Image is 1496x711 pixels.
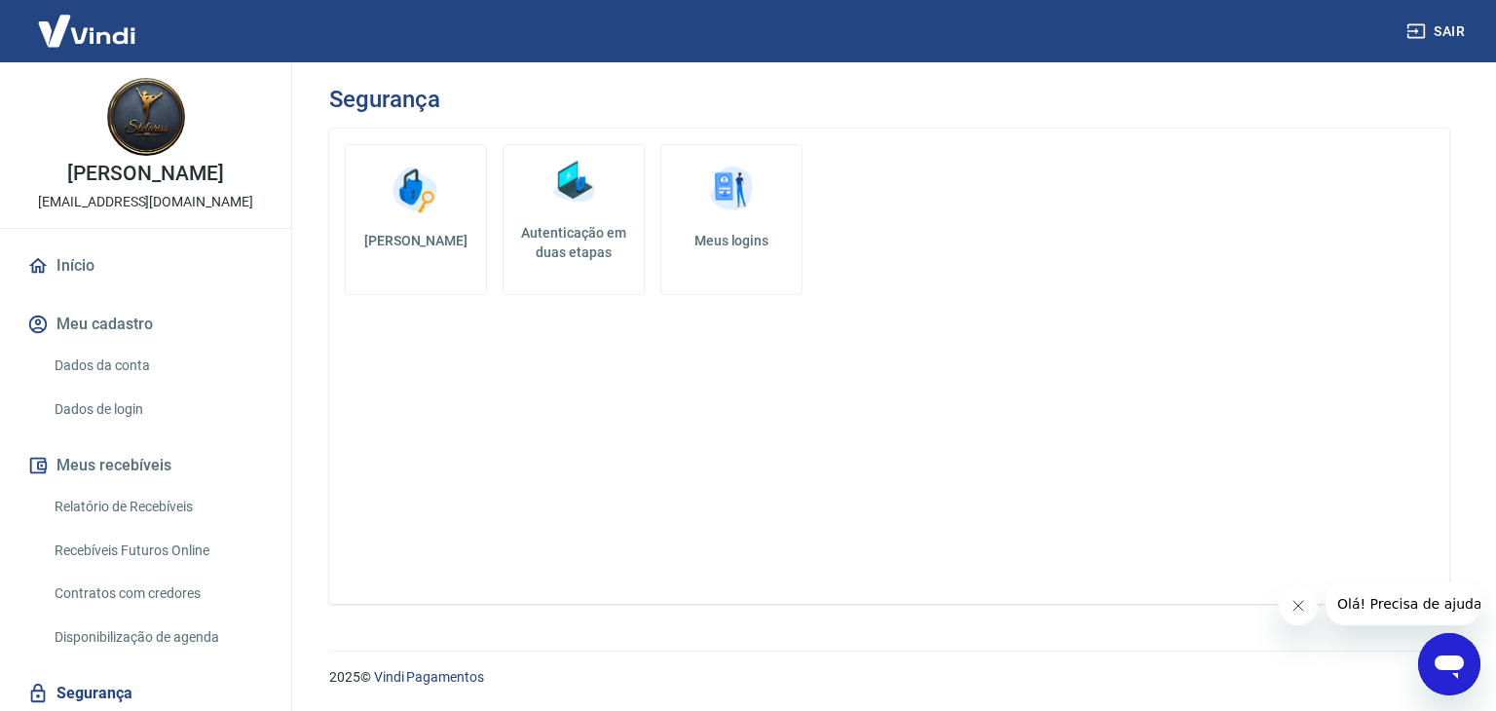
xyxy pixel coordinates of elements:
[1279,586,1318,625] iframe: Fechar mensagem
[47,617,268,657] a: Disponibilização de agenda
[38,192,253,212] p: [EMAIL_ADDRESS][DOMAIN_NAME]
[47,574,268,614] a: Contratos com credores
[1418,633,1480,695] iframe: Botão para abrir a janela de mensagens
[1402,14,1473,50] button: Sair
[660,144,803,295] a: Meus logins
[47,531,268,571] a: Recebíveis Futuros Online
[361,231,470,250] h5: [PERSON_NAME]
[511,223,636,262] h5: Autenticação em duas etapas
[677,231,786,250] h5: Meus logins
[329,667,1449,688] p: 2025 ©
[23,244,268,287] a: Início
[345,144,487,295] a: [PERSON_NAME]
[47,390,268,430] a: Dados de login
[387,161,445,219] img: Alterar senha
[47,487,268,527] a: Relatório de Recebíveis
[374,669,484,685] a: Vindi Pagamentos
[1326,582,1480,625] iframe: Mensagem da empresa
[544,153,603,211] img: Autenticação em duas etapas
[107,78,185,156] img: b877d176-3c0c-4efb-9a17-44552ea45c2c.jpeg
[23,303,268,346] button: Meu cadastro
[23,1,150,60] img: Vindi
[47,346,268,386] a: Dados da conta
[702,161,761,219] img: Meus logins
[329,86,439,113] h3: Segurança
[23,444,268,487] button: Meus recebíveis
[503,144,645,295] a: Autenticação em duas etapas
[12,14,164,29] span: Olá! Precisa de ajuda?
[67,164,223,184] p: [PERSON_NAME]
